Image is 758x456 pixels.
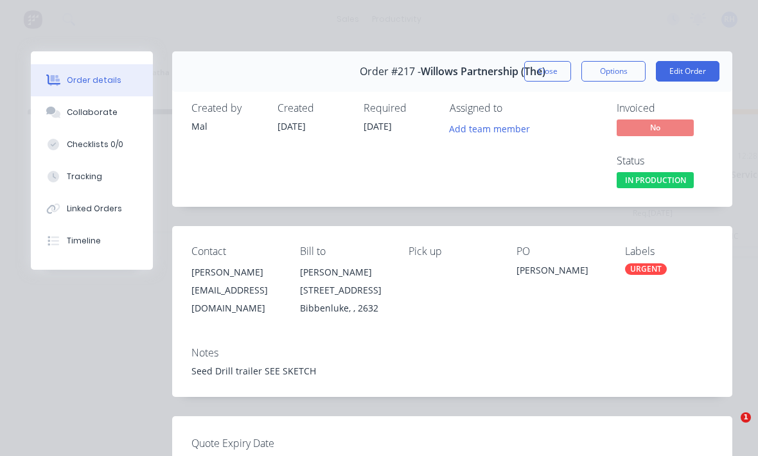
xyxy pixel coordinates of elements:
[191,435,352,451] label: Quote Expiry Date
[625,263,667,275] div: URGENT
[191,119,262,133] div: Mal
[31,96,153,128] button: Collaborate
[581,61,646,82] button: Options
[191,364,713,378] div: Seed Drill trailer SEE SKETCH
[443,119,537,137] button: Add team member
[617,172,694,188] span: IN PRODUCTION
[300,245,388,258] div: Bill to
[278,120,306,132] span: [DATE]
[450,102,578,114] div: Assigned to
[524,61,571,82] button: Close
[625,245,713,258] div: Labels
[191,263,279,317] div: [PERSON_NAME][EMAIL_ADDRESS][DOMAIN_NAME]
[617,155,713,167] div: Status
[300,299,388,317] div: Bibbenluke, , 2632
[191,102,262,114] div: Created by
[741,412,751,423] span: 1
[364,102,434,114] div: Required
[67,235,101,247] div: Timeline
[409,245,497,258] div: Pick up
[516,263,604,281] div: [PERSON_NAME]
[67,203,122,215] div: Linked Orders
[714,412,745,443] iframe: Intercom live chat
[516,245,604,258] div: PO
[67,171,102,182] div: Tracking
[31,128,153,161] button: Checklists 0/0
[191,281,279,317] div: [EMAIL_ADDRESS][DOMAIN_NAME]
[31,161,153,193] button: Tracking
[67,75,121,86] div: Order details
[31,225,153,257] button: Timeline
[364,120,392,132] span: [DATE]
[31,64,153,96] button: Order details
[360,66,421,78] span: Order #217 -
[450,119,537,137] button: Add team member
[191,245,279,258] div: Contact
[191,263,279,281] div: [PERSON_NAME]
[656,61,719,82] button: Edit Order
[67,107,118,118] div: Collaborate
[617,172,694,191] button: IN PRODUCTION
[191,347,713,359] div: Notes
[67,139,123,150] div: Checklists 0/0
[31,193,153,225] button: Linked Orders
[278,102,348,114] div: Created
[300,263,388,299] div: [PERSON_NAME] [STREET_ADDRESS]
[617,102,713,114] div: Invoiced
[617,119,694,136] span: No
[421,66,545,78] span: Willows Partnership (The)
[300,263,388,317] div: [PERSON_NAME] [STREET_ADDRESS]Bibbenluke, , 2632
